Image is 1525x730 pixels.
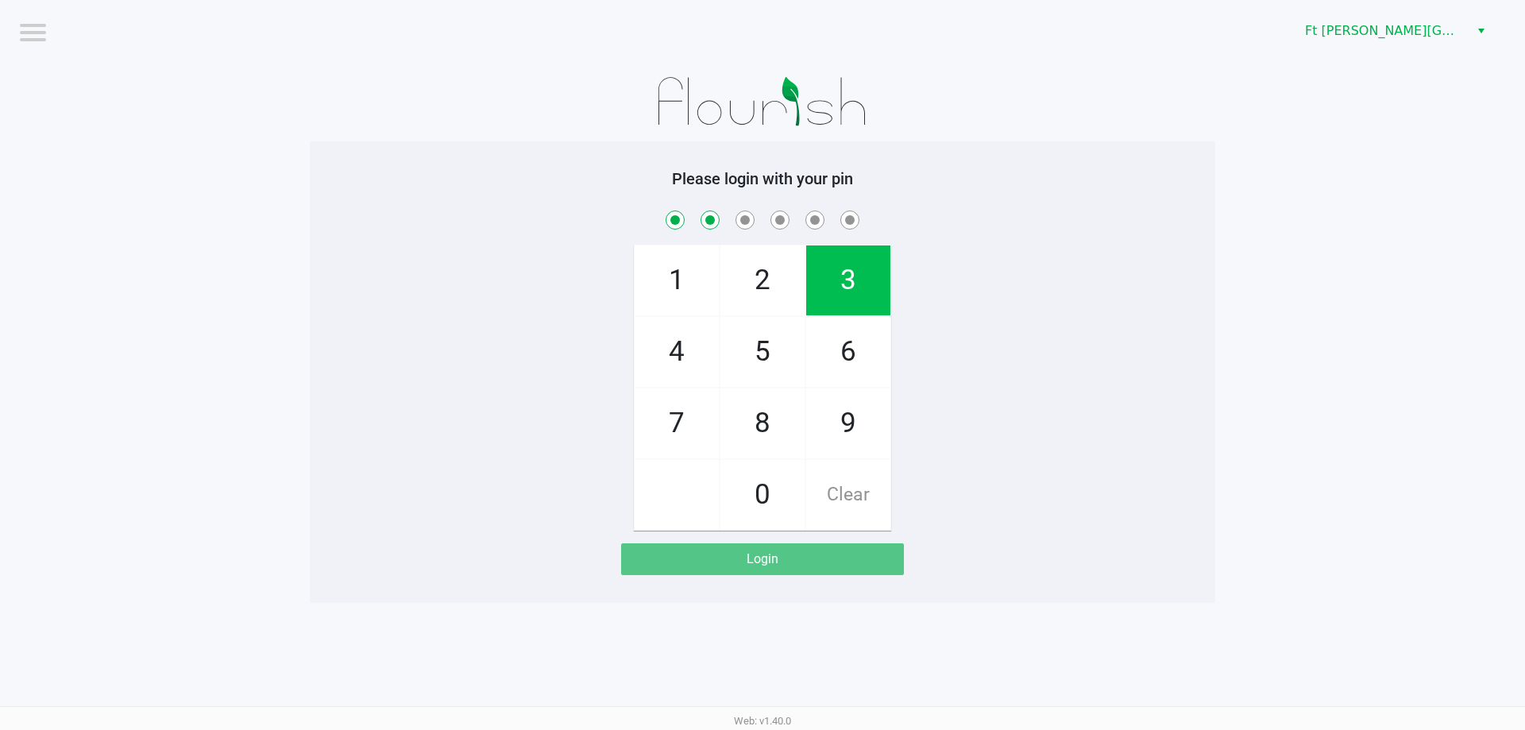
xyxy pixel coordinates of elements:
[806,460,890,530] span: Clear
[1469,17,1492,45] button: Select
[1305,21,1460,41] span: Ft [PERSON_NAME][GEOGRAPHIC_DATA]
[806,245,890,315] span: 3
[720,245,805,315] span: 2
[734,715,791,727] span: Web: v1.40.0
[806,317,890,387] span: 6
[322,169,1203,188] h5: Please login with your pin
[720,317,805,387] span: 5
[635,245,719,315] span: 1
[720,388,805,458] span: 8
[720,460,805,530] span: 0
[635,317,719,387] span: 4
[806,388,890,458] span: 9
[635,388,719,458] span: 7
